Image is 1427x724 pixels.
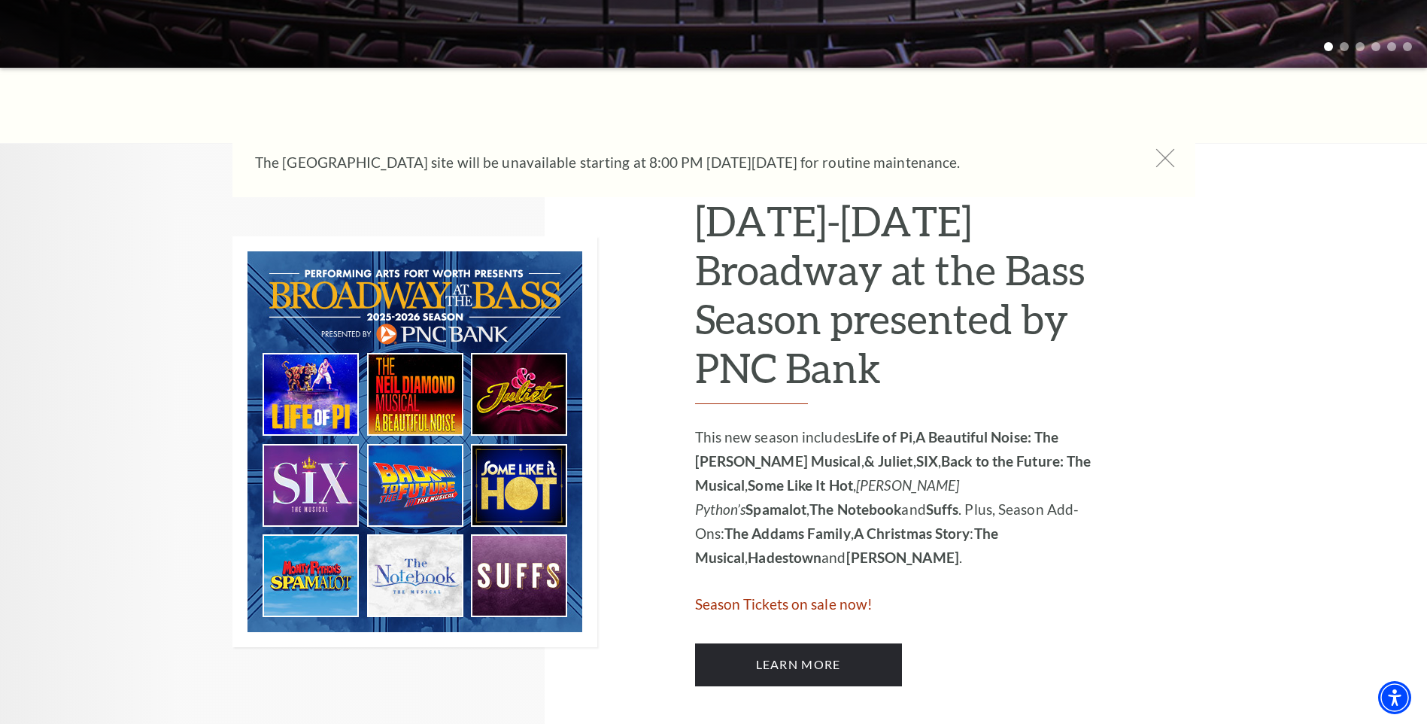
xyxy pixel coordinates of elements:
strong: Life of Pi [855,428,912,446]
strong: SIX [916,452,938,470]
strong: Some Like It Hot [748,476,853,494]
h2: [DATE]-[DATE] Broadway at the Bass Season presented by PNC Bank [695,196,1098,404]
strong: A Christmas Story [854,525,970,542]
strong: Hadestown [748,549,821,566]
strong: [PERSON_NAME] [846,549,959,566]
div: Accessibility Menu [1378,681,1411,714]
a: Learn More 2025-2026 Broadway at the Bass Season presented by PNC Bank [695,643,902,686]
strong: Suffs [926,500,959,518]
strong: The Notebook [809,500,901,518]
span: Season Tickets on sale now! [695,595,873,613]
img: 2025-2026 Broadway at the Bass Season presented by PNC Bank [232,236,597,647]
em: [PERSON_NAME] Python’s [695,476,960,518]
strong: The Addams Family [724,525,851,542]
p: The [GEOGRAPHIC_DATA] site will be unavailable starting at 8:00 PM [DATE][DATE] for routine maint... [255,151,1128,175]
p: This new season includes , , , , , , , and . Plus, Season Add-Ons: , : , and . [695,425,1098,570]
strong: Spamalot [745,500,806,518]
strong: & Juliet [864,452,913,470]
